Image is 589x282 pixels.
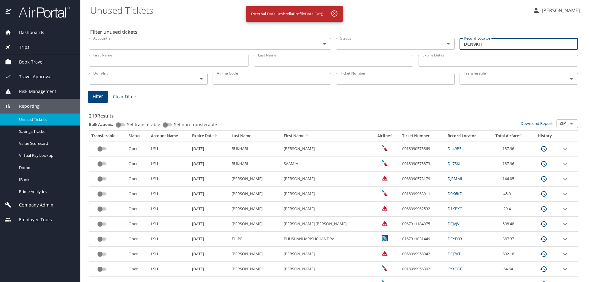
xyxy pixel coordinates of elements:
[190,187,229,202] td: [DATE]
[19,117,73,122] span: Unused Tickets
[251,8,323,20] div: External.Data.UmbrellaProfileData.Get()
[400,262,445,277] td: 0018999956302
[530,5,582,16] button: [PERSON_NAME]
[11,59,44,65] span: Book Travel
[382,265,388,271] img: American Airlines
[382,220,388,226] img: Delta Airlines
[148,262,190,277] td: LSU
[229,217,281,232] td: [PERSON_NAME]
[400,232,445,247] td: 0167311031449
[372,131,400,141] th: Airline
[400,247,445,262] td: 0068999958342
[304,134,309,138] button: sort
[126,187,148,202] td: Open
[488,202,531,217] td: 29.41
[488,156,531,172] td: 187.96
[382,205,388,211] img: Delta Airlines
[126,141,148,156] td: Open
[148,232,190,247] td: LSU
[6,6,12,18] img: icon-airportal.png
[400,187,445,202] td: 0018999963911
[448,146,461,151] a: DL49P5
[448,266,462,272] a: CYXCGT
[190,232,229,247] td: [DATE]
[148,217,190,232] td: LSU
[400,202,445,217] td: 0068999962532
[11,73,52,80] span: Travel Approval
[148,202,190,217] td: LSU
[148,187,190,202] td: LSU
[19,129,73,134] span: Savings Tracker
[281,156,372,172] td: SAAMIA
[126,247,148,262] td: Open
[19,189,73,195] span: Prime Analytics
[229,172,281,187] td: [PERSON_NAME]
[488,247,531,262] td: 802.18
[448,221,460,226] a: DCJVJV
[91,133,124,139] div: Transferable
[448,161,461,166] a: DL7SKL
[561,220,569,228] button: expand row
[444,40,452,48] button: Open
[190,217,229,232] td: [DATE]
[561,145,569,153] button: expand row
[390,134,394,138] button: sort
[11,202,53,208] span: Company Admin
[127,122,160,127] span: Set transferable
[561,235,569,243] button: expand row
[229,131,281,141] th: Last Name
[229,202,281,217] td: [PERSON_NAME]
[110,91,140,102] button: Clear Filters
[19,141,73,146] span: Value Scorecard
[229,232,281,247] td: THIPE
[448,236,462,241] a: DCYD03
[561,250,569,258] button: expand row
[382,175,388,181] img: Delta Airlines
[148,131,190,141] th: Account Name
[229,262,281,277] td: [PERSON_NAME]
[11,44,29,51] span: Trips
[190,247,229,262] td: [DATE]
[561,160,569,168] button: expand row
[530,131,559,141] th: History
[190,172,229,187] td: [DATE]
[11,103,40,110] span: Reporting
[320,40,329,48] button: Open
[567,119,576,128] button: Open
[190,156,229,172] td: [DATE]
[382,190,388,196] img: American Airlines
[126,156,148,172] td: Open
[400,131,445,141] th: Ticket Number
[229,141,281,156] td: BUKHARI
[488,131,531,141] th: Total Airfare
[126,172,148,187] td: Open
[214,134,218,138] button: sort
[90,1,528,20] h1: Unused Tickets
[113,93,137,101] span: Clear Filters
[400,217,445,232] td: 0067311184075
[382,235,388,241] img: United Airlines
[448,251,460,257] a: DCJ7VT
[89,109,578,119] h3: 210 Results
[126,131,148,141] th: Status
[445,131,488,141] th: Record Locator
[126,232,148,247] td: Open
[126,262,148,277] td: Open
[174,122,217,127] span: Set non-transferable
[561,265,569,273] button: expand row
[12,6,70,18] img: airportal-logo.png
[400,141,445,156] td: 0018990575869
[148,247,190,262] td: LSU
[281,202,372,217] td: [PERSON_NAME]
[521,121,553,126] a: Download Report
[19,165,73,171] span: Domo
[281,172,372,187] td: [PERSON_NAME]
[11,216,52,223] span: Employee Tools
[488,262,531,277] td: 64.64
[567,75,576,83] button: Open
[11,29,44,36] span: Dashboards
[11,88,56,95] span: Risk Management
[229,156,281,172] td: BUKHARI
[148,172,190,187] td: LSU
[148,156,190,172] td: LSU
